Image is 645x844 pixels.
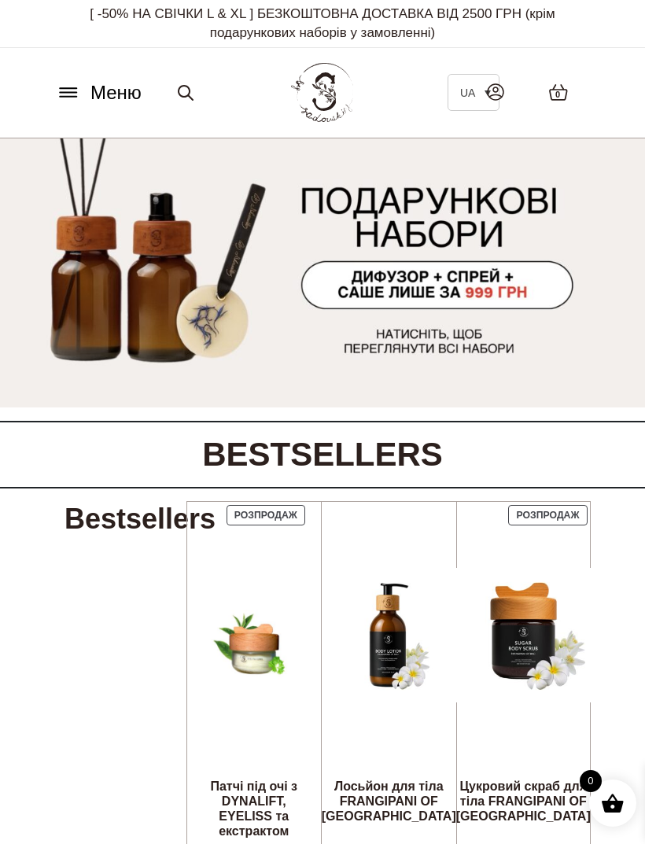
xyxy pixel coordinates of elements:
[322,779,456,824] div: Лосьйон для тіла FRANGIPANI OF [GEOGRAPHIC_DATA]
[448,74,499,111] a: UA
[533,68,584,117] a: 0
[200,581,309,691] img: Патчі під очі з DYNALIFT, EYELISS та екстрактом петрушки
[460,87,475,99] span: UA
[322,568,456,702] img: Лосьйон для тіла FRANGIPANI OF BALI
[64,501,216,538] h3: Bestsellers
[456,779,591,824] div: Цукровий скраб для тіла FRANGIPANI OF [GEOGRAPHIC_DATA]
[456,568,591,702] img: Цукровий скраб для тіла FRANGIPANI OF BALI
[90,79,142,107] span: Меню
[517,510,580,521] span: Розпродаж
[291,63,354,122] img: BY SADOVSKIY
[51,78,146,108] button: Меню
[234,510,297,521] span: Розпродаж
[580,770,602,792] span: 0
[555,88,560,101] span: 0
